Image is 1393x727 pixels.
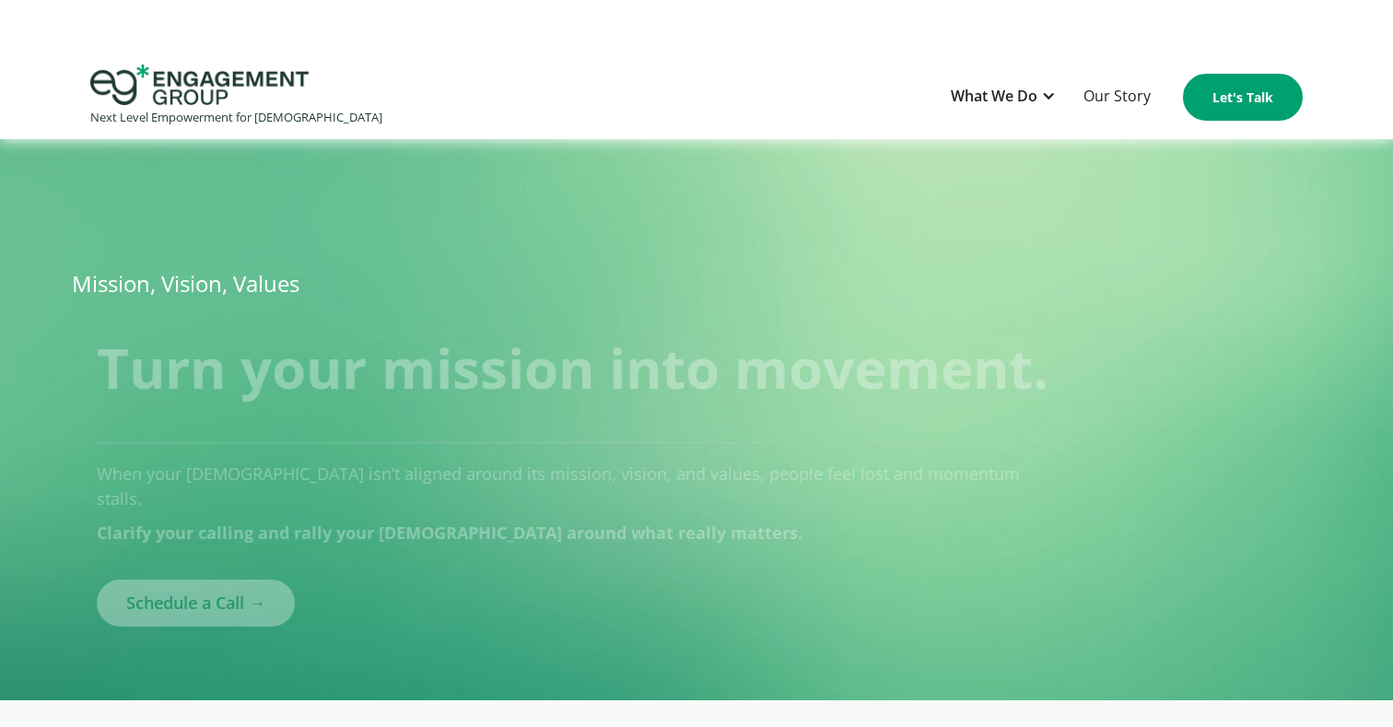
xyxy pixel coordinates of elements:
img: Engagement Group Logo Icon [90,64,309,105]
a: Let's Talk [1183,74,1303,121]
h1: Turn your mission into movement. [97,336,1066,400]
div: What We Do [951,84,1037,109]
div: Next Level Empowerment for [DEMOGRAPHIC_DATA] [90,105,382,130]
h1: Mission, Vision, Values [72,264,1283,304]
a: Our Story [1074,75,1160,120]
a: Schedule a Call → [97,580,295,627]
div: What We Do [942,75,1065,120]
strong: Clarify your calling and rally your [DEMOGRAPHIC_DATA] around what really matters. ‍ [97,522,802,544]
p: When your [DEMOGRAPHIC_DATA] isn’t aligned around its mission, vision, and values, people feel lo... [97,462,1066,511]
a: home [90,64,382,130]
